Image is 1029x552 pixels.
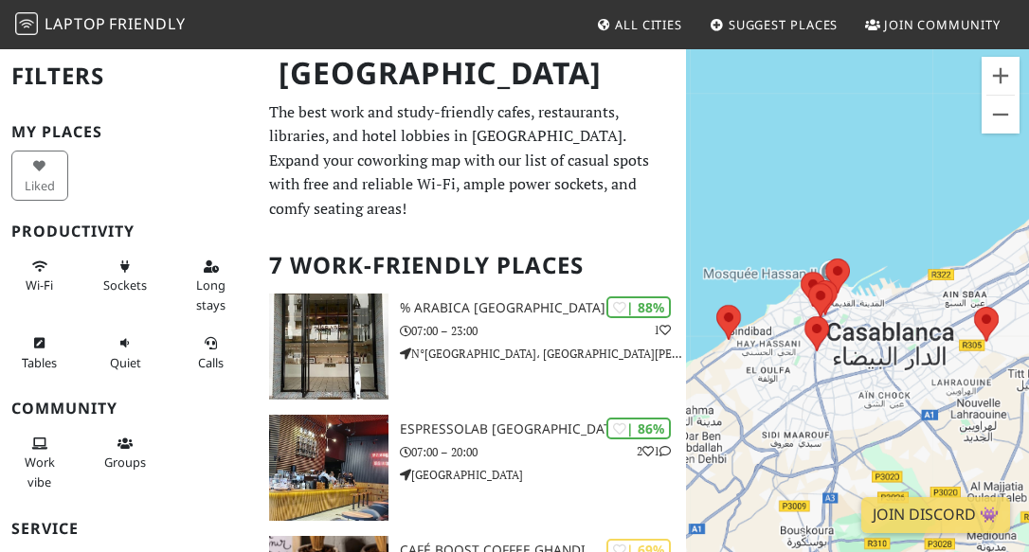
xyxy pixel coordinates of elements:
button: Tables [11,328,68,378]
span: Laptop [45,13,106,34]
img: Espressolab Morocco [269,415,389,521]
h3: Espressolab [GEOGRAPHIC_DATA] [400,421,686,437]
p: [GEOGRAPHIC_DATA] [400,466,686,484]
span: Suggest Places [729,16,839,33]
h2: 7 Work-Friendly Places [269,237,676,294]
span: All Cities [615,16,682,33]
button: Zoom arrière [982,96,1020,134]
button: Quiet [98,328,154,378]
h3: Community [11,400,246,418]
p: 07:00 – 20:00 [400,443,686,461]
a: % Arabica Casablanca | 88% 1 % Arabica [GEOGRAPHIC_DATA] 07:00 – 23:00 N°[GEOGRAPHIC_DATA]، [GEOG... [258,294,687,400]
span: Group tables [104,454,146,471]
div: | 88% [606,296,671,318]
p: 1 [654,321,671,339]
button: Sockets [98,251,154,301]
p: The best work and study-friendly cafes, restaurants, libraries, and hotel lobbies in [GEOGRAPHIC_... [269,100,676,222]
img: % Arabica Casablanca [269,294,389,400]
a: Espressolab Morocco | 86% 21 Espressolab [GEOGRAPHIC_DATA] 07:00 – 20:00 [GEOGRAPHIC_DATA] [258,415,687,521]
a: LaptopFriendly LaptopFriendly [15,9,186,42]
img: LaptopFriendly [15,12,38,35]
p: N°[GEOGRAPHIC_DATA]، [GEOGRAPHIC_DATA][PERSON_NAME] [400,345,686,363]
span: Join Community [884,16,1001,33]
h3: % Arabica [GEOGRAPHIC_DATA] [400,300,686,316]
div: | 86% [606,418,671,439]
a: Suggest Places [702,8,846,42]
span: Long stays [196,276,226,312]
a: Join Community [857,8,1008,42]
span: People working [25,454,55,490]
button: Work vibe [11,428,68,497]
button: Calls [183,328,240,378]
h3: Productivity [11,223,246,240]
button: Wi-Fi [11,251,68,301]
button: Zoom avant [982,57,1020,95]
span: Power sockets [103,276,147,294]
a: All Cities [588,8,690,42]
h1: [GEOGRAPHIC_DATA] [263,47,683,99]
button: Groups [98,428,154,478]
span: Stable Wi-Fi [26,276,53,294]
p: 07:00 – 23:00 [400,322,686,340]
span: Video/audio calls [198,354,224,371]
span: Friendly [109,13,185,34]
button: Long stays [183,251,240,320]
h3: My Places [11,123,246,141]
span: Work-friendly tables [22,354,57,371]
h3: Service [11,520,246,538]
span: Quiet [110,354,141,371]
h2: Filters [11,47,246,105]
p: 2 1 [637,442,671,460]
a: Join Discord 👾 [861,497,1010,533]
